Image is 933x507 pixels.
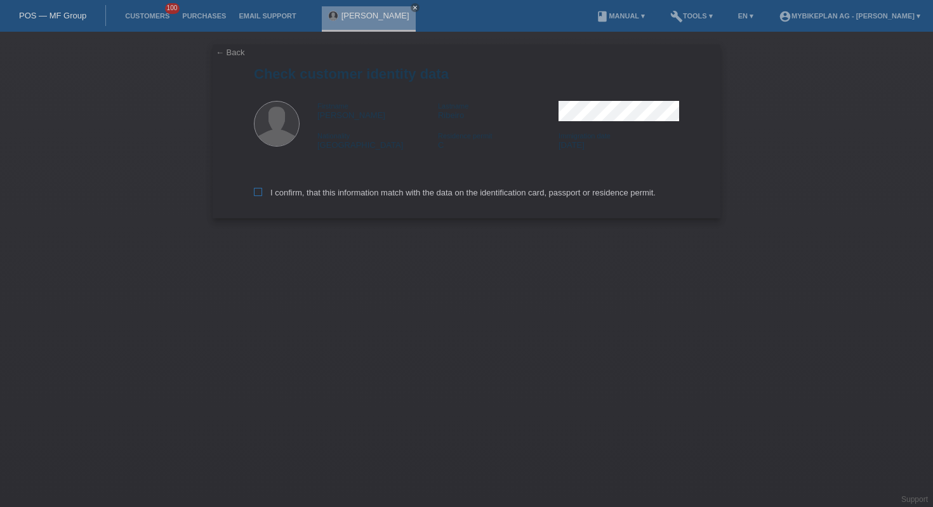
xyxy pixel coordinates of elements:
[341,11,409,20] a: [PERSON_NAME]
[411,3,420,12] a: close
[438,131,559,150] div: C
[232,12,302,20] a: Email Support
[438,132,493,140] span: Residence permit
[596,10,609,23] i: book
[559,131,679,150] div: [DATE]
[254,188,656,197] label: I confirm, that this information match with the data on the identification card, passport or resi...
[438,101,559,120] div: Ribeiro
[216,48,245,57] a: ← Back
[317,132,350,140] span: Nationality
[317,131,438,150] div: [GEOGRAPHIC_DATA]
[590,12,651,20] a: bookManual ▾
[901,495,928,504] a: Support
[119,12,176,20] a: Customers
[19,11,86,20] a: POS — MF Group
[772,12,927,20] a: account_circleMybikeplan AG - [PERSON_NAME] ▾
[165,3,180,14] span: 100
[317,102,348,110] span: Firstname
[664,12,719,20] a: buildTools ▾
[254,66,679,82] h1: Check customer identity data
[559,132,611,140] span: Immigration date
[412,4,418,11] i: close
[176,12,232,20] a: Purchases
[732,12,760,20] a: EN ▾
[670,10,683,23] i: build
[438,102,468,110] span: Lastname
[779,10,791,23] i: account_circle
[317,101,438,120] div: [PERSON_NAME]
